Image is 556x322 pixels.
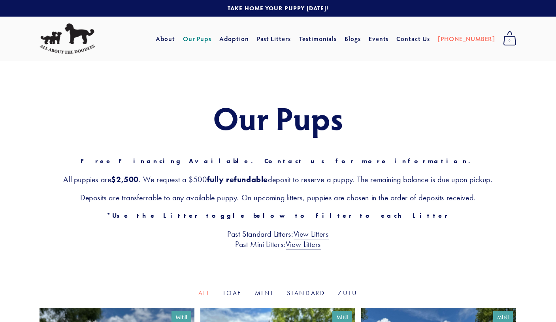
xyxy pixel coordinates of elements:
[40,23,95,54] img: All About The Doodles
[396,32,430,46] a: Contact Us
[40,192,516,203] h3: Deposits are transferrable to any available puppy. On upcoming litters, puppies are chosen in the...
[287,289,326,297] a: Standard
[40,174,516,185] h3: All puppies are . We request a $500 deposit to reserve a puppy. The remaining balance is due upon...
[499,29,520,49] a: 0 items in cart
[345,32,361,46] a: Blogs
[286,239,321,250] a: View Litters
[369,32,389,46] a: Events
[111,175,139,184] strong: $2,500
[257,34,291,43] a: Past Litters
[40,100,516,135] h1: Our Pups
[81,157,475,165] strong: Free Financing Available. Contact us for more information.
[40,229,516,249] h3: Past Standard Litters: Past Mini Litters:
[299,32,337,46] a: Testimonials
[107,212,449,219] strong: *Use the Litter toggle below to filter to each Litter
[438,32,495,46] a: [PHONE_NUMBER]
[223,289,242,297] a: Loaf
[183,32,212,46] a: Our Pups
[156,32,175,46] a: About
[219,32,249,46] a: Adoption
[503,36,516,46] span: 0
[294,229,329,239] a: View Litters
[207,175,268,184] strong: fully refundable
[255,289,274,297] a: Mini
[338,289,358,297] a: Zulu
[198,289,211,297] a: All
